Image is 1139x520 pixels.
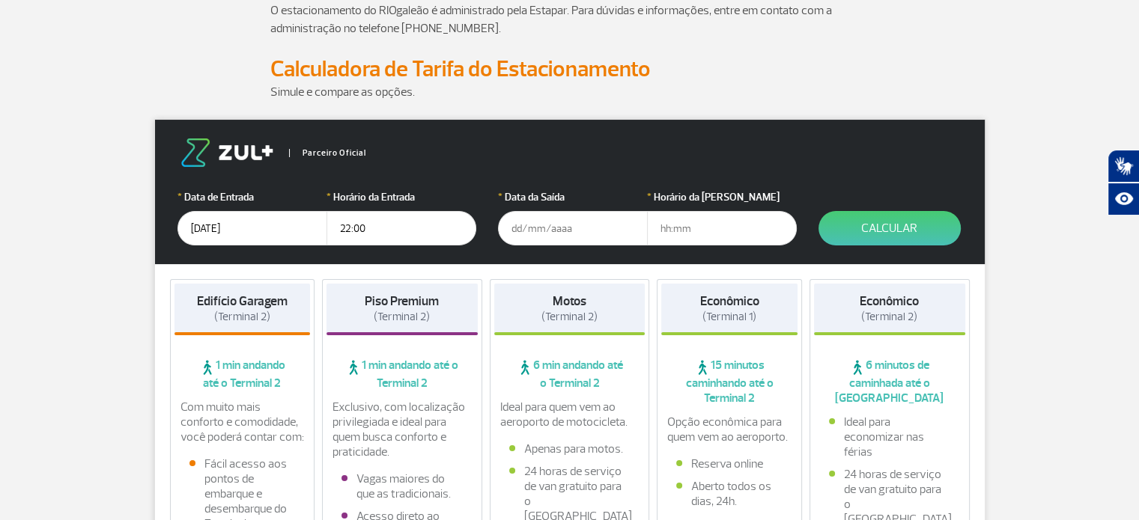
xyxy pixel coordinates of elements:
[332,400,472,459] p: Exclusivo, com localização privilegiada e ideal para quem busca conforto e praticidade.
[814,358,965,406] span: 6 minutos de caminhada até o [GEOGRAPHIC_DATA]
[326,189,476,205] label: Horário da Entrada
[197,293,288,309] strong: Edifício Garagem
[500,400,640,429] p: Ideal para quem vem ao aeroporto de motocicleta.
[700,293,759,309] strong: Econômico
[326,358,478,391] span: 1 min andando até o Terminal 2
[676,456,783,471] li: Reserva online
[270,55,869,83] h2: Calculadora de Tarifa do Estacionamento
[553,293,586,309] strong: Motos
[667,415,792,444] p: Opção econômica para quem vem ao aeroporto.
[860,293,919,309] strong: Econômico
[1108,150,1139,215] div: Plugin de acessibilidade da Hand Talk.
[174,358,311,391] span: 1 min andando até o Terminal 2
[702,310,756,324] span: (Terminal 1)
[1108,150,1139,183] button: Abrir tradutor de língua de sinais.
[498,189,648,205] label: Data da Saída
[676,479,783,509] li: Aberto todos os dias, 24h.
[180,400,305,444] p: Com muito mais conforto e comodidade, você poderá contar com:
[647,211,797,245] input: hh:mm
[270,83,869,101] p: Simule e compare as opções.
[829,415,950,459] li: Ideal para economizar nas férias
[661,358,798,406] span: 15 minutos caminhando até o Terminal 2
[341,471,463,501] li: Vagas maiores do que as tradicionais.
[818,211,961,245] button: Calcular
[326,211,476,245] input: hh:mm
[214,310,270,324] span: (Terminal 2)
[177,138,276,167] img: logo-zul.png
[270,1,869,37] p: O estacionamento do RIOgaleão é administrado pela Estapar. Para dúvidas e informações, entre em c...
[494,358,646,391] span: 6 min andando até o Terminal 2
[365,293,439,309] strong: Piso Premium
[509,441,631,456] li: Apenas para motos.
[177,189,327,205] label: Data de Entrada
[541,310,598,324] span: (Terminal 2)
[861,310,917,324] span: (Terminal 2)
[1108,183,1139,215] button: Abrir recursos assistivos.
[177,211,327,245] input: dd/mm/aaaa
[374,310,430,324] span: (Terminal 2)
[289,149,366,157] span: Parceiro Oficial
[498,211,648,245] input: dd/mm/aaaa
[647,189,797,205] label: Horário da [PERSON_NAME]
